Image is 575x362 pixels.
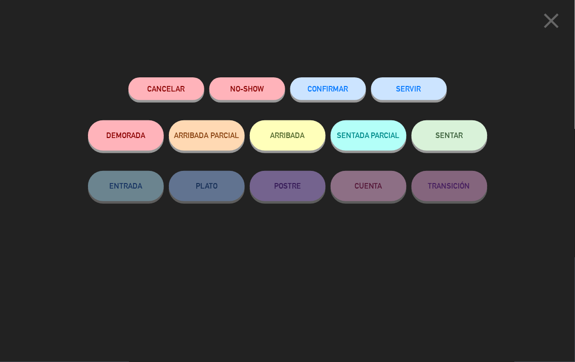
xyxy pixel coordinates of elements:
span: CONFIRMAR [308,84,348,93]
button: ENTRADA [88,171,164,201]
button: CUENTA [331,171,407,201]
button: PLATO [169,171,245,201]
button: close [536,8,567,37]
button: SENTAR [412,120,488,151]
button: ARRIBADA PARCIAL [169,120,245,151]
button: TRANSICIÓN [412,171,488,201]
button: NO-SHOW [209,77,285,100]
button: DEMORADA [88,120,164,151]
button: SERVIR [371,77,447,100]
button: ARRIBADA [250,120,326,151]
span: SENTAR [436,131,463,140]
button: POSTRE [250,171,326,201]
button: CONFIRMAR [290,77,366,100]
button: SENTADA PARCIAL [331,120,407,151]
i: close [539,8,564,33]
span: ARRIBADA PARCIAL [174,131,239,140]
button: Cancelar [128,77,204,100]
